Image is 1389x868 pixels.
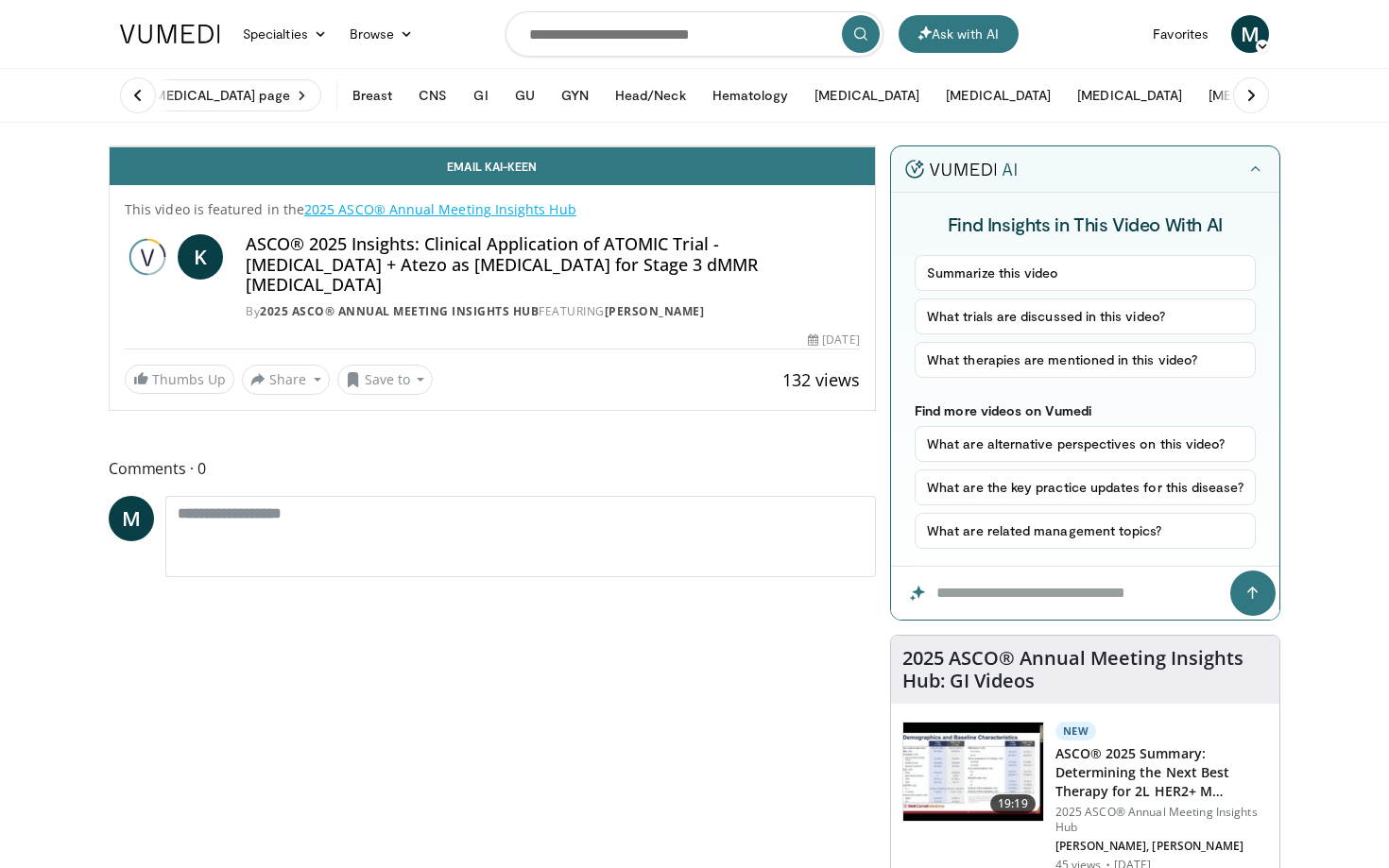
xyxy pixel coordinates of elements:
input: Search topics, interventions [506,11,883,57]
button: Ask with AI [899,15,1019,53]
a: Browse [338,15,425,53]
input: Question for the AI [891,567,1279,620]
button: What are related management topics? [915,513,1256,549]
a: Visit [MEDICAL_DATA] page [109,79,321,111]
img: vumedi-ai-logo.v2.svg [905,160,1017,179]
button: Share [242,365,330,395]
button: Hematology [701,77,800,114]
h4: ASCO® 2025 Insights: Clinical Application of ATOMIC Trial - [MEDICAL_DATA] + Atezo as [MEDICAL_DA... [246,234,860,296]
button: GYN [550,77,600,114]
a: K [178,234,223,280]
div: By FEATURING [246,303,860,320]
a: 2025 ASCO® Annual Meeting Insights Hub [260,303,539,319]
h4: 2025 ASCO® Annual Meeting Insights Hub: GI Videos [902,647,1268,692]
button: What are the key practice updates for this disease? [915,469,1256,505]
span: 19:19 [990,794,1036,813]
a: 2025 ASCO® Annual Meeting Insights Hub [304,200,576,218]
button: GU [504,77,546,114]
span: 132 views [782,368,860,391]
h3: ASCO® 2025 Summary: Determining the Next Best Therapy for 2L HER2+ M… [1055,744,1268,801]
a: Favorites [1141,15,1220,53]
a: M [1231,15,1269,53]
button: [MEDICAL_DATA] [1066,77,1193,114]
p: [PERSON_NAME], [PERSON_NAME] [1055,839,1268,854]
button: [MEDICAL_DATA] [935,77,1062,114]
button: CNS [407,77,458,114]
button: What therapies are mentioned in this video? [915,342,1256,378]
p: 2025 ASCO® Annual Meeting Insights Hub [1055,805,1268,835]
button: GI [462,77,499,114]
a: Email Kai-Keen [110,147,875,185]
p: This video is featured in the [125,200,860,219]
button: What trials are discussed in this video? [915,298,1256,334]
button: Summarize this video [915,255,1256,291]
p: Find more videos on Vumedi [915,402,1256,418]
a: Thumbs Up [125,365,234,394]
video-js: Video Player [110,146,875,147]
p: New [1055,722,1097,740]
img: 2025 ASCO® Annual Meeting Insights Hub [125,234,170,280]
button: [MEDICAL_DATA] [1197,77,1325,114]
button: Head/Neck [604,77,697,114]
a: [PERSON_NAME] [605,303,705,319]
button: Breast [341,77,403,114]
button: Save to [337,365,434,395]
a: M [109,496,154,541]
img: VuMedi Logo [120,25,220,43]
button: What are alternative perspectives on this video? [915,426,1256,462]
button: [MEDICAL_DATA] [803,77,931,114]
span: Comments 0 [109,456,876,481]
h4: Find Insights in This Video With AI [915,212,1256,236]
div: [DATE] [808,332,859,349]
a: Specialties [231,15,338,53]
img: c728e0fc-900c-474b-a176-648559f2474b.150x105_q85_crop-smart_upscale.jpg [903,723,1043,821]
